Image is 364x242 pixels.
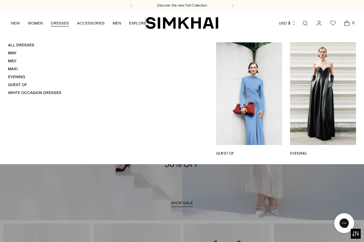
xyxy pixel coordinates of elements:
a: ACCESSORIES [77,16,105,30]
a: DRESSES [51,16,69,30]
span: 0 [350,20,356,26]
a: NEW [11,16,20,30]
a: EXPLORE [129,16,146,30]
a: Discover the new Fall Collection [157,3,207,8]
a: SIMKHAI [146,17,218,29]
a: Open search modal [299,17,312,30]
button: USD $ [279,16,296,30]
a: WOMEN [28,16,43,30]
a: Wishlist [326,17,340,30]
a: Go to the account page [312,17,326,30]
a: Open cart modal [340,17,353,30]
iframe: Gorgias live chat messenger [331,211,357,235]
a: MEN [113,16,121,30]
